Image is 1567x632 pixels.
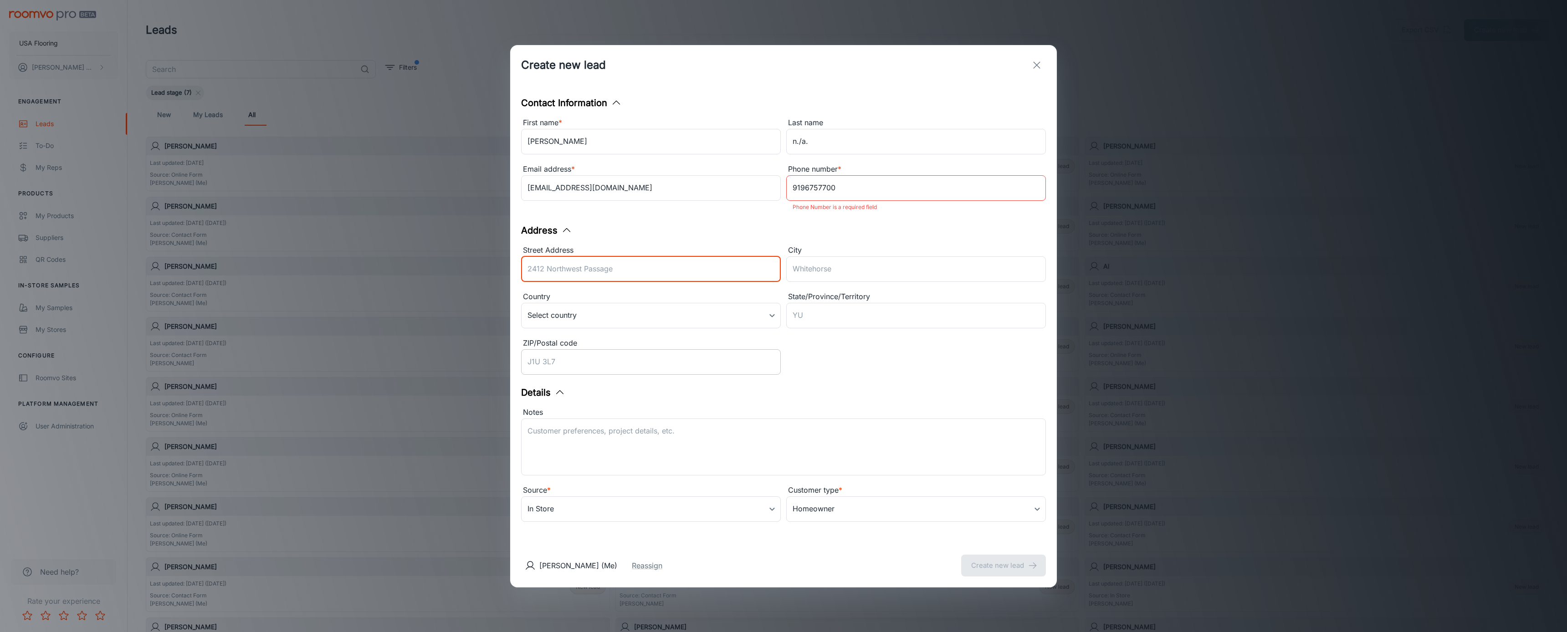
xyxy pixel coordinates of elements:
button: exit [1028,56,1046,74]
div: State/Province/Territory [786,291,1046,303]
div: Phone number [786,163,1046,175]
div: Email address [521,163,781,175]
p: [PERSON_NAME] (Me) [539,560,617,571]
h1: Create new lead [521,57,606,73]
div: Notes [521,407,1046,418]
div: City [786,245,1046,256]
div: Last name [786,117,1046,129]
input: 2412 Northwest Passage [521,256,781,282]
div: ZIP/Postal code [521,337,781,349]
button: Reassign [632,560,662,571]
input: YU [786,303,1046,328]
input: John [521,129,781,154]
div: Source [521,484,781,496]
div: First name [521,117,781,129]
div: Street Address [521,245,781,256]
input: Doe [786,129,1046,154]
p: Phone Number is a required field [793,202,1040,213]
input: J1U 3L7 [521,349,781,375]
input: Whitehorse [786,256,1046,282]
button: Details [521,386,565,399]
div: Country [521,291,781,303]
input: +1 439-123-4567 [786,175,1046,201]
div: In Store [521,496,781,522]
div: Customer type [786,484,1046,496]
div: Select country [521,303,781,328]
div: Homeowner [786,496,1046,522]
button: Contact Information [521,96,622,110]
input: myname@example.com [521,175,781,201]
button: Address [521,224,572,237]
